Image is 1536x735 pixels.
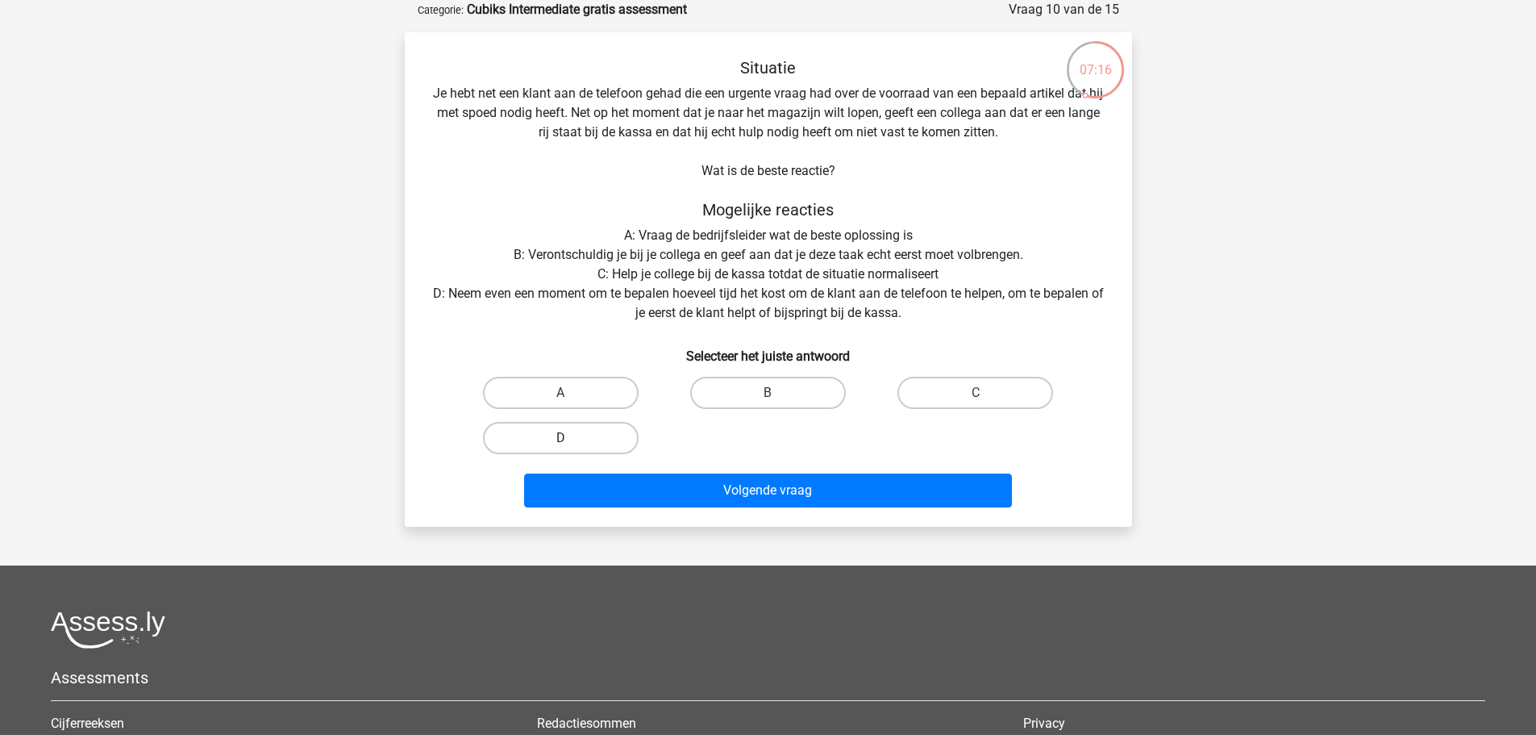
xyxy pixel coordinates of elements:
[897,377,1053,409] label: C
[483,422,639,454] label: D
[431,336,1106,364] h6: Selecteer het juiste antwoord
[411,58,1126,514] div: Je hebt net een klant aan de telefoon gehad die een urgente vraag had over de voorraad van een be...
[51,716,124,731] a: Cijferreeksen
[537,716,636,731] a: Redactiesommen
[431,58,1106,77] h5: Situatie
[418,4,464,16] small: Categorie:
[51,611,165,649] img: Assessly logo
[690,377,846,409] label: B
[524,474,1012,507] button: Volgende vraag
[431,200,1106,219] h5: Mogelijke reacties
[483,377,639,409] label: A
[1065,40,1126,80] div: 07:16
[1023,716,1065,731] a: Privacy
[467,2,687,17] strong: Cubiks Intermediate gratis assessment
[51,668,1485,687] h5: Assessments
